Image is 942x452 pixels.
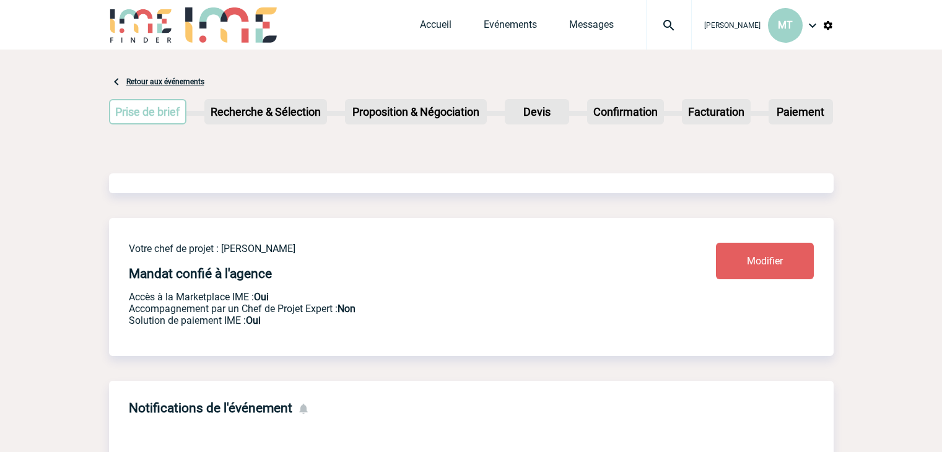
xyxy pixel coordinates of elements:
[129,315,643,326] p: Conformité aux process achat client, Prise en charge de la facturation, Mutualisation de plusieur...
[129,291,643,303] p: Accès à la Marketplace IME :
[346,100,486,123] p: Proposition & Négociation
[206,100,326,123] p: Recherche & Sélection
[254,291,269,303] b: Oui
[683,100,749,123] p: Facturation
[129,266,272,281] h4: Mandat confié à l'agence
[126,77,204,86] a: Retour aux événements
[129,303,643,315] p: Prestation payante
[747,255,783,267] span: Modifier
[338,303,355,315] b: Non
[484,19,537,36] a: Evénements
[778,19,793,31] span: MT
[129,401,292,415] h4: Notifications de l'événement
[109,7,173,43] img: IME-Finder
[246,315,261,326] b: Oui
[506,100,568,123] p: Devis
[110,100,186,123] p: Prise de brief
[129,243,643,254] p: Votre chef de projet : [PERSON_NAME]
[420,19,451,36] a: Accueil
[588,100,663,123] p: Confirmation
[704,21,761,30] span: [PERSON_NAME]
[569,19,614,36] a: Messages
[770,100,832,123] p: Paiement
